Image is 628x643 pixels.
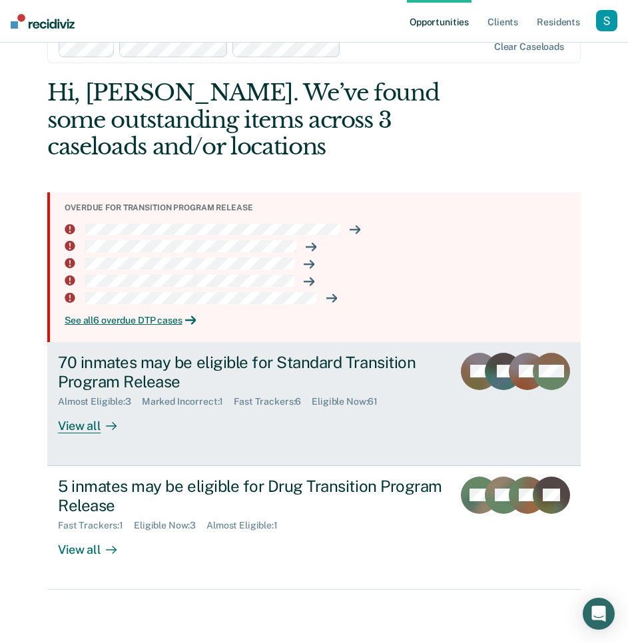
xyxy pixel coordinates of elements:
div: Open Intercom Messenger [583,598,615,630]
div: 70 inmates may be eligible for Standard Transition Program Release [58,353,442,391]
div: Eligible Now : 61 [312,396,388,407]
div: Clear caseloads [494,41,564,53]
div: Fast Trackers : 6 [234,396,312,407]
a: 70 inmates may be eligible for Standard Transition Program ReleaseAlmost Eligible:3Marked Incorre... [47,342,581,466]
img: Recidiviz [11,14,75,29]
div: View all [58,531,133,557]
div: View all [58,407,133,433]
div: Eligible Now : 3 [134,520,206,531]
a: See all6 overdue DTP cases [65,315,570,326]
div: Almost Eligible : 3 [58,396,142,407]
div: Hi, [PERSON_NAME]. We’ve found some outstanding items across 3 caseloads and/or locations [47,79,474,160]
a: 5 inmates may be eligible for Drug Transition Program ReleaseFast Trackers:1Eligible Now:3Almost ... [47,466,581,590]
div: 5 inmates may be eligible for Drug Transition Program Release [58,477,442,515]
div: Marked Incorrect : 1 [142,396,234,407]
div: See all 6 overdue DTP cases [65,315,570,326]
div: Overdue for transition program release [65,203,570,212]
div: Fast Trackers : 1 [58,520,134,531]
div: Almost Eligible : 1 [206,520,288,531]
